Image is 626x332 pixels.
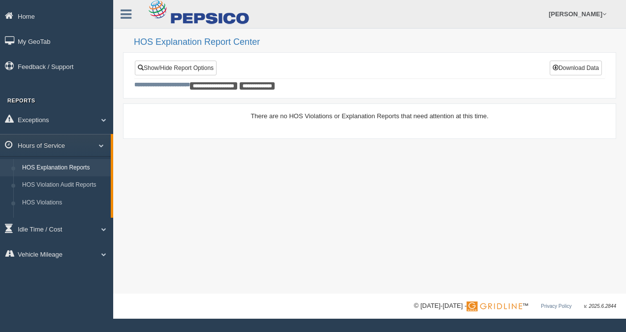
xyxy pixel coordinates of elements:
[18,176,111,194] a: HOS Violation Audit Reports
[134,111,605,121] div: There are no HOS Violations or Explanation Reports that need attention at this time.
[18,212,111,230] a: HOS Violation Trend
[584,303,616,309] span: v. 2025.6.2844
[135,61,217,75] a: Show/Hide Report Options
[541,303,571,309] a: Privacy Policy
[550,61,602,75] button: Download Data
[18,194,111,212] a: HOS Violations
[414,301,616,311] div: © [DATE]-[DATE] - ™
[18,159,111,177] a: HOS Explanation Reports
[467,301,522,311] img: Gridline
[134,37,616,47] h2: HOS Explanation Report Center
